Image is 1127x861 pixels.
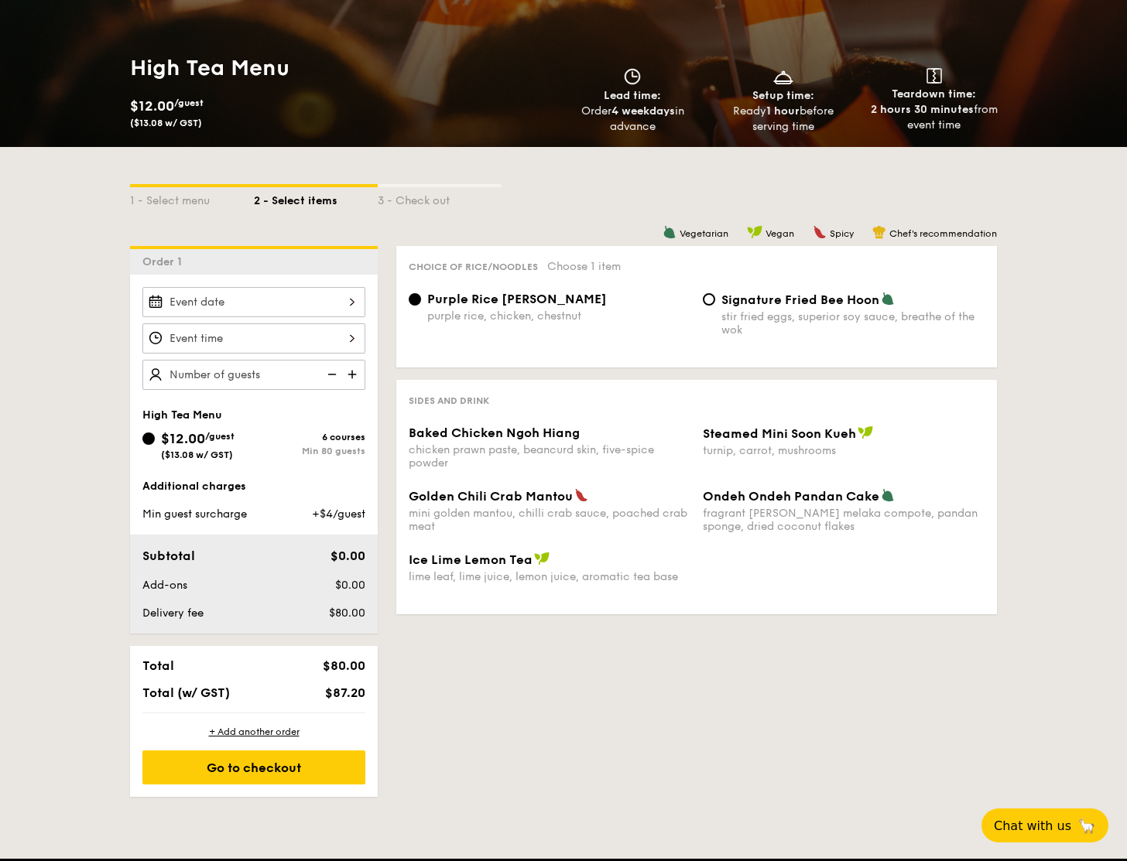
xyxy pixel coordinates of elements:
img: icon-vegetarian.fe4039eb.svg [663,225,677,239]
span: Order 1 [142,255,188,268]
div: chicken prawn paste, beancurd skin, five-spice powder [409,443,690,470]
span: $87.20 [325,685,365,700]
input: $12.00/guest($13.08 w/ GST)6 coursesMin 80 guests [142,432,155,445]
span: Chef's recommendation [889,228,997,239]
input: Event time [142,323,365,354]
span: Choose 1 item [547,260,621,273]
span: Spicy [830,228,854,239]
span: Lead time: [604,89,661,102]
span: $80.00 [329,606,365,620]
div: 6 courses [254,432,365,442]
span: /guest [205,431,235,442]
img: icon-vegan.f8ff3823.svg [747,225,762,239]
span: Chat with us [994,818,1071,833]
img: icon-add.58712e84.svg [342,360,365,389]
span: Subtotal [142,548,195,563]
input: Signature Fried Bee Hoonstir fried eggs, superior soy sauce, breathe of the wok [703,293,715,306]
img: icon-spicy.37a8142b.svg [574,488,588,502]
span: Delivery fee [142,606,204,620]
span: High Tea Menu [142,408,222,422]
div: + Add another order [142,726,365,738]
h1: High Tea Menu [130,54,557,82]
span: Teardown time: [892,87,976,101]
button: Chat with us🦙 [981,808,1108,842]
div: stir fried eggs, superior soy sauce, breathe of the wok [721,310,985,337]
div: Min 80 guests [254,446,365,456]
span: Setup time: [752,89,814,102]
div: Go to checkout [142,750,365,784]
div: Order in advance [563,104,702,135]
span: Vegan [766,228,794,239]
img: icon-teardown.65201eee.svg [927,68,942,84]
span: Signature Fried Bee Hoon [721,292,879,307]
span: Total [142,658,174,673]
div: turnip, carrot, mushrooms [703,444,985,457]
span: $0.00 [335,579,365,592]
div: fragrant [PERSON_NAME] melaka compote, pandan sponge, dried coconut flakes [703,507,985,533]
img: icon-reduce.1d2dbef1.svg [319,360,342,389]
span: ($13.08 w/ GST) [130,118,202,128]
strong: 4 weekdays [611,104,675,118]
span: Choice of rice/noodles [409,261,538,272]
span: Min guest surcharge [142,507,247,521]
span: Vegetarian [680,228,728,239]
img: icon-vegetarian.fe4039eb.svg [881,292,895,306]
span: $12.00 [130,97,174,114]
span: Steamed Mini Soon Kueh [703,426,856,441]
span: Baked Chicken Ngoh Hiang [409,425,580,440]
span: Ondeh Ondeh Pandan Cake [703,489,879,504]
span: $80.00 [323,658,365,673]
div: 1 - Select menu [130,187,254,209]
span: Ice Lime Lemon Tea [409,552,533,567]
div: 2 - Select items [254,187,378,209]
div: 3 - Check out [378,187,502,209]
strong: 1 hour [766,104,800,118]
input: Purple Rice [PERSON_NAME]purple rice, chicken, chestnut [409,293,421,306]
span: 🦙 [1077,817,1096,835]
div: mini golden mantou, chilli crab sauce, poached crab meat [409,507,690,533]
div: Additional charges [142,479,365,494]
div: from event time [865,102,1003,133]
img: icon-vegan.f8ff3823.svg [858,425,873,439]
img: icon-dish.430c3a2e.svg [772,68,795,85]
span: +$4/guest [312,507,365,521]
img: icon-spicy.37a8142b.svg [813,225,827,239]
div: lime leaf, lime juice, lemon juice, aromatic tea base [409,570,690,583]
span: /guest [174,97,204,108]
span: $0.00 [331,548,365,563]
img: icon-vegan.f8ff3823.svg [534,552,550,565]
div: purple rice, chicken, chestnut [427,309,690,323]
input: Number of guests [142,360,365,390]
span: Total (w/ GST) [142,685,230,700]
span: Purple Rice [PERSON_NAME] [427,292,607,306]
span: Golden Chili Crab Mantou [409,489,573,504]
img: icon-chef-hat.a58ddaea.svg [872,225,886,239]
img: icon-clock.2db775ea.svg [621,68,644,85]
span: ($13.08 w/ GST) [161,449,233,460]
div: Ready before serving time [714,104,853,135]
img: icon-vegetarian.fe4039eb.svg [881,488,895,502]
span: Sides and Drink [409,395,489,406]
span: Add-ons [142,579,187,592]
input: Event date [142,287,365,317]
strong: 2 hours 30 minutes [871,103,974,116]
span: $12.00 [161,430,205,447]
